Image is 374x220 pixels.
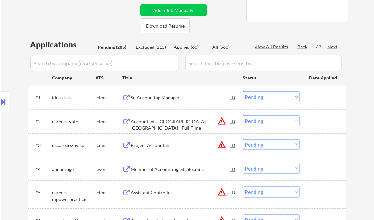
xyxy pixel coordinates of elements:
[313,44,328,50] div: 1 / 3
[230,115,237,127] div: JD
[174,44,207,50] div: Applied (68)
[141,18,190,33] button: Download Resume
[230,163,237,175] div: JD
[309,75,338,81] div: Date Applied
[36,190,47,196] div: #5
[131,166,231,173] div: Member of Accounting, Stablecoins
[131,190,231,196] div: Assistant Controller
[185,55,342,71] input: Search by title (case sensitive)
[123,75,237,81] div: Title
[230,91,237,103] div: JD
[218,116,227,126] button: warning_amber
[131,94,231,101] div: Sr. Accounting Manager
[213,44,246,50] div: All (568)
[36,166,47,173] div: #4
[328,44,338,50] div: Next
[52,190,96,203] div: careers-mpowerpractice
[96,166,123,173] div: lever
[230,187,237,199] div: JD
[218,188,227,197] button: warning_amber
[243,72,300,83] div: Status
[218,140,227,149] button: warning_amber
[255,44,290,50] div: View All Results
[131,118,231,131] div: Accountant - [GEOGRAPHIC_DATA], [GEOGRAPHIC_DATA] - Full-Time
[140,4,207,16] button: Add a Job Manually
[131,142,231,149] div: Project Accountant
[230,139,237,151] div: JD
[298,44,308,50] div: Back
[96,190,123,196] div: icims
[136,44,169,50] div: Excluded (215)
[52,166,96,173] div: anchorage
